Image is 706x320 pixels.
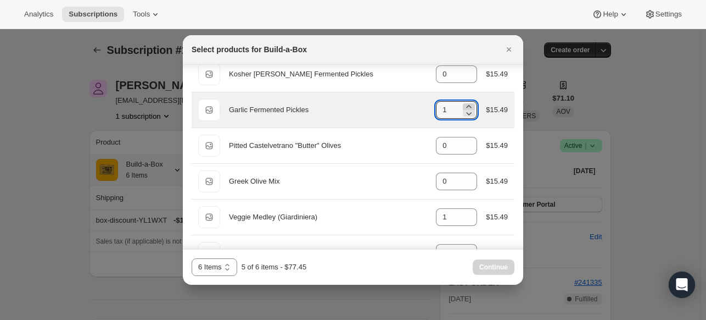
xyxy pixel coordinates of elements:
[229,176,427,187] div: Greek Olive Mix
[242,262,307,273] div: 5 of 6 items - $77.45
[486,104,508,115] div: $15.49
[24,10,53,19] span: Analytics
[669,272,695,298] div: Open Intercom Messenger
[486,69,508,80] div: $15.49
[69,10,117,19] span: Subscriptions
[585,7,635,22] button: Help
[486,176,508,187] div: $15.49
[133,10,150,19] span: Tools
[229,212,427,223] div: Veggie Medley (Giardiniera)
[126,7,167,22] button: Tools
[229,104,427,115] div: Garlic Fermented Pickles
[603,10,618,19] span: Help
[229,247,427,258] div: Carrot + [PERSON_NAME] Fermented Sauerkraut
[229,69,427,80] div: Kosher [PERSON_NAME] Fermented Pickles
[486,212,508,223] div: $15.49
[229,140,427,151] div: Pitted Castelvetrano "Butter" Olives
[62,7,124,22] button: Subscriptions
[655,10,682,19] span: Settings
[192,44,307,55] h2: Select products for Build-a-Box
[18,7,60,22] button: Analytics
[501,42,517,57] button: Close
[638,7,688,22] button: Settings
[486,140,508,151] div: $15.49
[486,247,508,258] div: $15.49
